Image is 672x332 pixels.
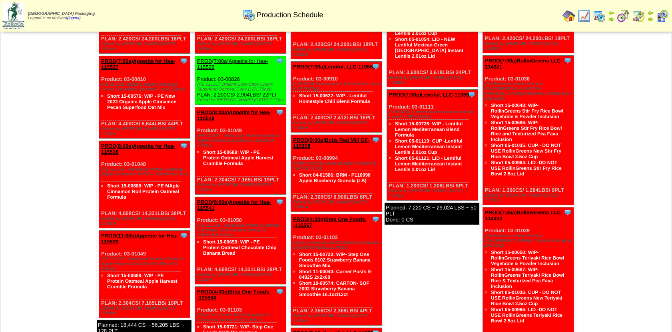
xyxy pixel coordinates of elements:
[101,42,190,51] div: Edited by [PERSON_NAME] [DATE] 2:01pm
[485,41,574,51] div: Edited by [PERSON_NAME] [DATE] 2:24pm
[99,231,190,318] div: Product: 03-01049 PLAN: 2,304CS / 7,165LBS / 19PLT
[491,307,562,324] a: Short 05-00966: LID -DO NOT USE RollinGreens Teriyaki Rice Bowl 2.5oz Lid
[101,257,190,271] div: (PE 111337 - Multipack Protein Oatmeal - Apple Harvest Crumble (5-1.66oz/6ct-8.3oz))
[372,62,380,70] img: Tooltip
[293,161,382,171] div: (BRM P101560 Apple Blueberry Granola SUPs(4/12oz))
[617,10,630,22] img: calendarblend.gif
[468,91,476,99] img: Tooltip
[101,58,175,70] a: PROD(7:00a)Appetite for Hea-115527
[578,10,590,22] img: line_graph.gif
[197,133,286,148] div: (PE 111337 - Multipack Protein Oatmeal - Apple Harvest Crumble (5-1.66oz/6ct-8.3oz))
[647,10,654,16] img: arrowleft.gif
[197,109,271,121] a: PROD(8:00a)Appetite for Hea-115540
[180,231,188,239] img: Tooltip
[389,92,472,98] a: PROD(7:00p)Lentiful, LLC-115554
[491,120,562,142] a: Short 15-00686: WIP-RolinGreens Stir Fry Rice Bowl Rice and Texturized Pea Fava Inclusion
[485,193,574,203] div: Edited by [PERSON_NAME] [DATE] 7:16pm
[195,107,286,195] div: Product: 03-01049 PLAN: 2,304CS / 7,165LBS / 19PLT
[491,143,561,159] a: Short 05-01035: CUP - DO NOT USE RollinGreens New Stir Fry Rice Bowl 2.5oz Cup
[107,183,179,200] a: Short 15-00688: WIP - PE MAple Cinnamon Roll Protein Oatmeal Formula
[197,58,268,70] a: PROD(7:00a)Appetite for Hea-115528
[276,57,284,65] img: Tooltip
[299,269,372,280] a: Short 11-00040: Corner Posts S-8482S 2x2x60
[491,267,564,289] a: Short 15-00687: WIP-RollinGreens Teriyaki Rice Bowl Rice & Texturized Pea Fava Inclusion
[293,314,382,323] div: Edited by [PERSON_NAME] [DATE] 5:14pm
[257,11,323,19] span: Production Schedule
[372,215,380,223] img: Tooltip
[28,12,95,20] span: Logged in as Molivera
[197,199,271,211] a: PROD(8:00a)Appetite for Hea-115541
[491,250,564,266] a: Short 15-00650: WIP-RollinGreens Teriyaki Rice Bowl Vegetable & Powder Inclusion
[564,208,572,216] img: Tooltip
[197,313,286,322] div: (Step One Foods 5003 Blueberry & Cinnamon Oatmeal (12-1.59oz)
[299,280,369,297] a: Short 10-00574: CARTON- SOF 2002 Strawberry Banana Smoothie 16.1oz/12ct
[299,252,371,268] a: Short 15-00720: WIP- Step One Foods 8102 Strawberry Banana Smoothie Mix
[197,42,286,51] div: Edited by [PERSON_NAME] [DATE] 2:02pm
[276,198,284,206] img: Tooltip
[372,136,380,144] img: Tooltip
[293,137,369,149] a: PROD(9:00a)Bobs Red Mill GF-115208
[608,16,614,22] img: arrowright.gif
[291,62,382,133] div: Product: 03-00910 PLAN: 2,400CS / 2,412LBS / 16PLT
[483,56,574,205] div: Product: 03-01038 PLAN: 1,366CS / 1,284LBS / 9PLT
[180,142,188,150] img: Tooltip
[291,135,382,212] div: Product: 03-00994 PLAN: 2,300CS / 6,900LBS / 8PLT
[389,189,478,198] div: Edited by [PERSON_NAME] [DATE] 7:19pm
[101,306,190,316] div: Edited by [PERSON_NAME] [DATE] 8:19pm
[632,10,645,22] img: calendarinout.gif
[99,141,190,228] div: Product: 03-01048 PLAN: 4,608CS / 14,331LBS / 38PLT
[197,223,286,237] div: (PE 111338 - Multipack Protein Oatmeal - Chocolate Chip Banana Bread (5-1.66oz/6ct-8.3oz))
[647,16,654,22] img: arrowright.gif
[485,209,562,221] a: PROD(7:35a)RollinGreens LLC-114322
[197,289,270,301] a: PROD(4:00p)Step One Foods, -115564
[197,98,286,103] div: Edited by [PERSON_NAME] [DATE] 7:17pm
[656,10,669,22] img: calendarcustomer.gif
[107,273,177,290] a: Short 15-00689: WIP - PE Protein Oatmeal Apple Harvest Crumble Formula
[243,8,255,21] img: calendarprod.gif
[203,239,276,256] a: Short 15-00690: WIP - PE Protein Oatmeal Chocolate Chip Banana Bread
[197,82,286,92] div: (PE 111317 Organic Dark Choc Chunk Superfood Oatmeal Cups (12/1.76oz))
[180,57,188,65] img: Tooltip
[485,58,562,70] a: PROD(7:00a)RollinGreens LLC-114321
[299,172,371,183] a: Short 04-01586: BRM - P110998 Apple Blueberry Granola (LB)
[389,75,478,85] div: Edited by [PERSON_NAME] [DATE] 7:18pm
[291,214,382,326] div: Product: 03-01102 PLAN: 2,356CS / 2,368LBS / 4PLT
[491,103,563,119] a: Short 15-00648: WIP-RollinGreens Stir Fry Rice Bowl Vegetable & Powder Inclusion
[107,93,177,110] a: Short 15-00576: WIP - PE New 2022 Organic Apple Cinnamon Pecan Superfood Oat Mix
[276,288,284,296] img: Tooltip
[101,127,190,136] div: Edited by [PERSON_NAME] [DATE] 7:17pm
[485,82,574,101] div: (RollinGreens Plant Protein CHIC'[PERSON_NAME] Stir [PERSON_NAME] [PERSON_NAME] Bowl (6/2.5oz))
[293,240,382,250] div: (Step One Foods 5002 Strawberry Banana Smoothie Mix (12-1.34oz))
[491,160,562,177] a: Short 05-00964: LID -DO NOT USE RollinGreens Stir Fry Rice Bowl 2.5oz Lid
[562,10,575,22] img: home.gif
[195,56,286,105] div: Product: 03-00826 PLAN: 2,200CS / 2,904LBS / 22PLT
[293,82,382,91] div: (LENTIFUL Homestyle Chili Instant Lentils CUP (8-57g))
[2,2,24,29] img: zoroco-logo-small.webp
[395,121,463,138] a: Short 15-00726: WIP - Lentiful Lemon Mediterranean Blend Formula
[389,110,478,119] div: (LENTIFUL Lemon Mediterranean Instant Lentils CUP (8-57g) )
[385,203,479,225] div: Planned: 7,220 CS ~ 29,024 LBS ~ 50 PLT Done: 0 CS
[293,216,366,228] a: PROD(4:00p)Step One Foods, -115567
[67,16,81,20] a: (logout)
[491,290,562,306] a: Short 05-01036: CUP - DO NOT USE RollinGreens New Teriyaki Rice Bowl 2.5oz Cup
[608,10,614,16] img: arrowleft.gif
[564,56,572,64] img: Tooltip
[195,197,286,284] div: Product: 03-01050 PLAN: 4,608CS / 14,331LBS / 38PLT
[293,64,376,70] a: PROD(7:00a)Lentiful, LLC-115551
[101,143,175,155] a: PROD(8:00a)Appetite for Hea-115538
[293,200,382,209] div: Edited by [PERSON_NAME] [DATE] 1:39am
[387,90,478,201] div: Product: 03-01111 PLAN: 1,200CS / 1,206LBS / 8PLT
[28,12,95,16] span: [DEMOGRAPHIC_DATA] Packaging
[299,93,370,104] a: Short 15-00622: WIP - Lentiful Homestyle Chili Blend Formula
[99,56,190,139] div: Product: 03-00810 PLAN: 4,400CS / 6,644LBS / 44PLT
[197,272,286,282] div: Edited by [PERSON_NAME] [DATE] 8:21pm
[197,183,286,192] div: Edited by [PERSON_NAME] [DATE] 8:20pm
[293,121,382,130] div: Edited by [PERSON_NAME] [DATE] 7:18pm
[101,233,178,245] a: PROD(11:00p)Appetite for Hea-115539
[395,155,462,172] a: Short 05-01121: LID - Lentiful Lemon Mediterranean Instant Lentils 2.01oz Lid
[395,138,462,155] a: Short 05-01119: CUP -Lentiful Lemon Mediterranean Instant Lentils 2.01oz Cup
[293,47,382,57] div: Edited by [PERSON_NAME] [DATE] 2:02pm
[593,10,606,22] img: calendarprod.gif
[203,149,273,166] a: Short 15-00689: WIP - PE Protein Oatmeal Apple Harvest Crumble Formula
[101,82,190,92] div: (PE 111321 Organic Apple Cinnamon Pecan Superfood Oatmeal Cup (12/2oz))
